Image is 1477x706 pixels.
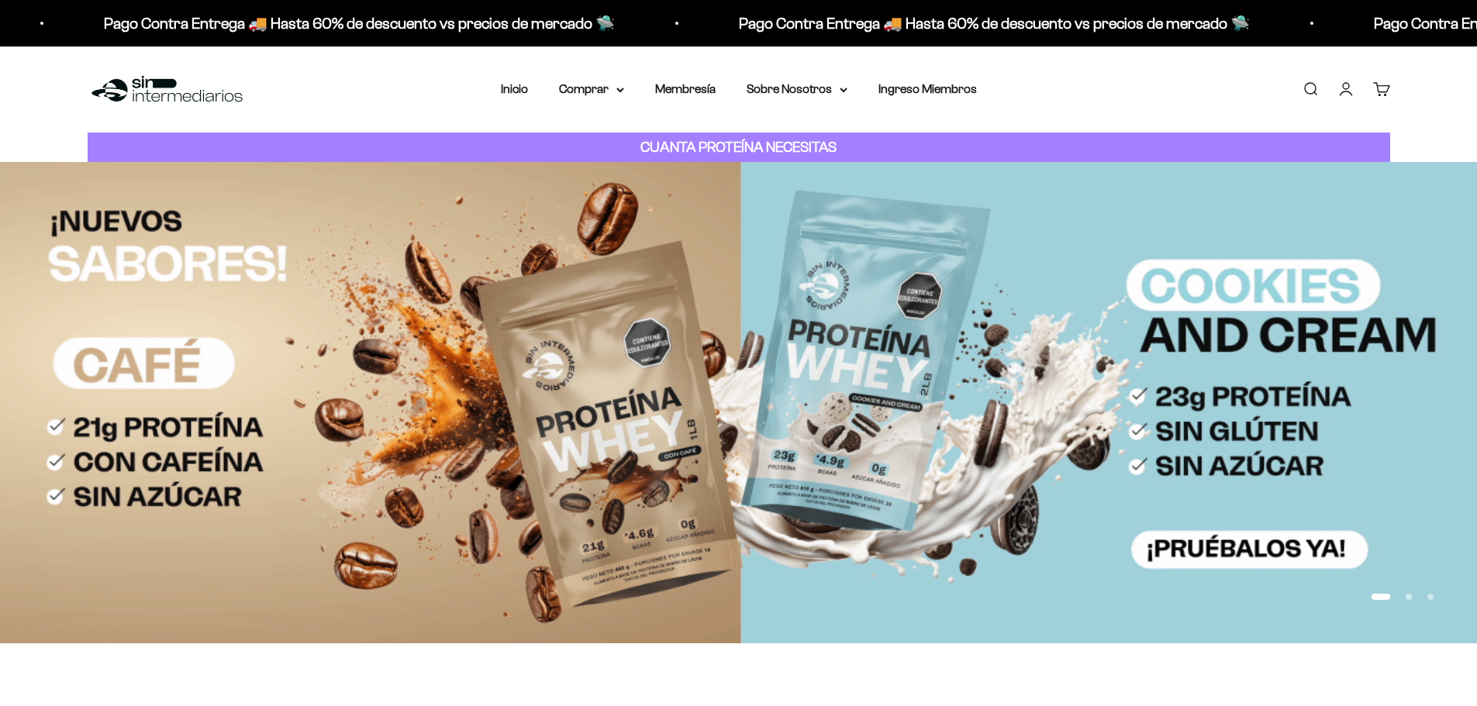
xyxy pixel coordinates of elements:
strong: CUANTA PROTEÍNA NECESITAS [640,139,837,155]
a: Membresía [655,82,716,95]
a: Inicio [501,82,528,95]
summary: Sobre Nosotros [747,79,847,99]
p: Pago Contra Entrega 🚚 Hasta 60% de descuento vs precios de mercado 🛸 [726,11,1237,36]
a: Ingreso Miembros [878,82,977,95]
summary: Comprar [559,79,624,99]
p: Pago Contra Entrega 🚚 Hasta 60% de descuento vs precios de mercado 🛸 [91,11,602,36]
